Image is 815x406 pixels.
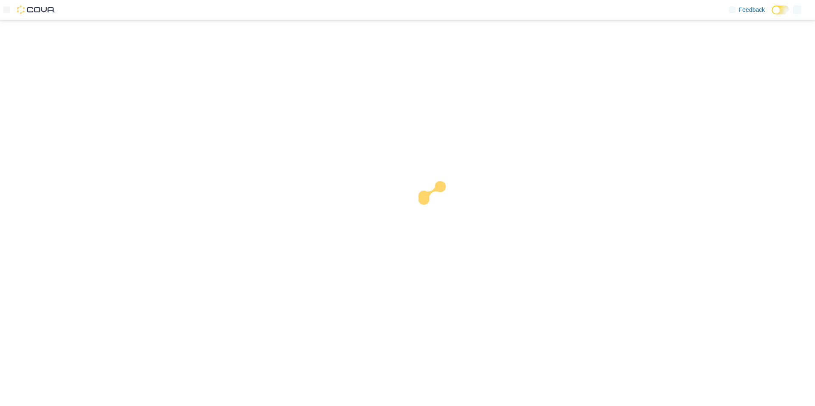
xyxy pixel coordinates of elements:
[17,6,55,14] img: Cova
[739,6,765,14] span: Feedback
[725,1,768,18] a: Feedback
[772,6,790,14] input: Dark Mode
[407,175,471,238] img: cova-loader
[772,14,772,15] span: Dark Mode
